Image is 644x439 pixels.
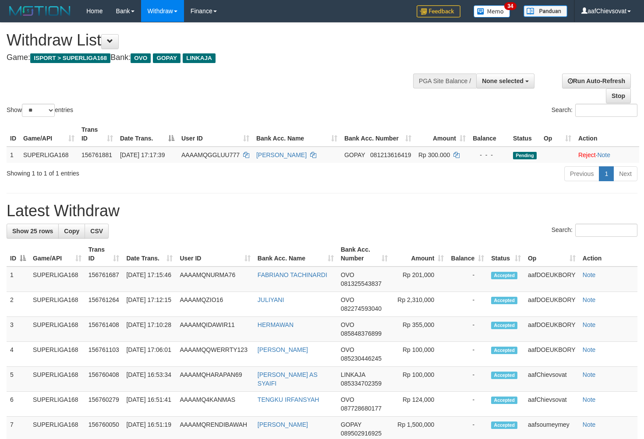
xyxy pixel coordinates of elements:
span: Show 25 rows [12,228,53,235]
th: Date Trans.: activate to sort column ascending [123,242,176,267]
th: Game/API: activate to sort column ascending [29,242,85,267]
td: 156761687 [85,267,123,292]
div: PGA Site Balance / [413,74,476,88]
span: 34 [504,2,516,10]
a: Note [583,396,596,403]
th: Op: activate to sort column ascending [524,242,579,267]
a: Note [583,371,596,378]
a: [PERSON_NAME] [258,346,308,353]
span: Copy 085848376899 to clipboard [341,330,382,337]
span: Accepted [491,272,517,279]
img: MOTION_logo.png [7,4,73,18]
label: Show entries [7,104,73,117]
span: Copy [64,228,79,235]
td: 1 [7,267,29,292]
span: Pending [513,152,537,159]
th: Action [575,122,639,147]
th: Bank Acc. Name: activate to sort column ascending [254,242,337,267]
td: aafDOEUKBORY [524,317,579,342]
td: Rp 355,000 [391,317,448,342]
a: Next [613,166,637,181]
label: Search: [552,224,637,237]
a: Show 25 rows [7,224,59,239]
td: 156760408 [85,367,123,392]
a: [PERSON_NAME] AS SYAIFI [258,371,318,387]
span: Copy 085334702359 to clipboard [341,380,382,387]
td: AAAAMQNURMA76 [176,267,254,292]
th: ID: activate to sort column descending [7,242,29,267]
td: - [447,367,488,392]
a: TENGKU IRFANSYAH [258,396,319,403]
a: Note [583,271,596,278]
td: 2 [7,292,29,317]
h1: Latest Withdraw [7,202,637,220]
th: Trans ID: activate to sort column ascending [78,122,117,147]
td: SUPERLIGA168 [29,342,85,367]
td: SUPERLIGA168 [29,392,85,417]
th: Op: activate to sort column ascending [540,122,575,147]
h1: Withdraw List [7,32,421,49]
td: AAAAMQHARAPAN69 [176,367,254,392]
th: ID [7,122,20,147]
span: Accepted [491,397,517,404]
td: aafDOEUKBORY [524,267,579,292]
span: GOPAY [344,151,365,158]
td: 156760279 [85,392,123,417]
a: FABRIANO TACHINARDI [258,271,327,278]
td: Rp 2,310,000 [391,292,448,317]
td: - [447,317,488,342]
span: LINKAJA [341,371,365,378]
span: [DATE] 17:17:39 [120,151,165,158]
img: Feedback.jpg [417,5,460,18]
h4: Game: Bank: [7,53,421,62]
span: OVO [341,321,354,328]
span: 156761881 [81,151,112,158]
td: [DATE] 17:06:01 [123,342,176,367]
span: Copy 082274593040 to clipboard [341,305,382,312]
th: User ID: activate to sort column ascending [178,122,253,147]
td: 156761408 [85,317,123,342]
th: Bank Acc. Name: activate to sort column ascending [253,122,341,147]
td: [DATE] 16:51:41 [123,392,176,417]
td: aafDOEUKBORY [524,342,579,367]
th: Amount: activate to sort column ascending [391,242,448,267]
th: Balance: activate to sort column ascending [447,242,488,267]
span: AAAAMQGGLUU777 [181,151,240,158]
td: 1 [7,147,20,163]
a: Previous [564,166,599,181]
td: 4 [7,342,29,367]
td: [DATE] 17:15:46 [123,267,176,292]
span: None selected [482,77,524,84]
span: Accepted [491,421,517,429]
td: SUPERLIGA168 [20,147,78,163]
span: GOPAY [153,53,180,63]
input: Search: [575,104,637,117]
a: Note [597,151,610,158]
td: AAAAMQQWERRTY123 [176,342,254,367]
span: Accepted [491,372,517,379]
a: Note [583,421,596,428]
td: 6 [7,392,29,417]
a: 1 [599,166,614,181]
td: SUPERLIGA168 [29,317,85,342]
a: [PERSON_NAME] [258,421,308,428]
span: Copy 085230446245 to clipboard [341,355,382,362]
img: Button%20Memo.svg [474,5,510,18]
td: SUPERLIGA168 [29,367,85,392]
div: - - - [473,151,506,159]
th: Date Trans.: activate to sort column descending [117,122,178,147]
td: [DATE] 16:53:34 [123,367,176,392]
span: LINKAJA [183,53,216,63]
th: Balance [469,122,510,147]
span: OVO [341,271,354,278]
span: Accepted [491,347,517,354]
td: SUPERLIGA168 [29,267,85,292]
td: aafDOEUKBORY [524,292,579,317]
td: Rp 201,000 [391,267,448,292]
input: Search: [575,224,637,237]
span: OVO [341,296,354,303]
td: [DATE] 17:12:15 [123,292,176,317]
a: [PERSON_NAME] [256,151,307,158]
span: Copy 089502916925 to clipboard [341,430,382,437]
td: · [575,147,639,163]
